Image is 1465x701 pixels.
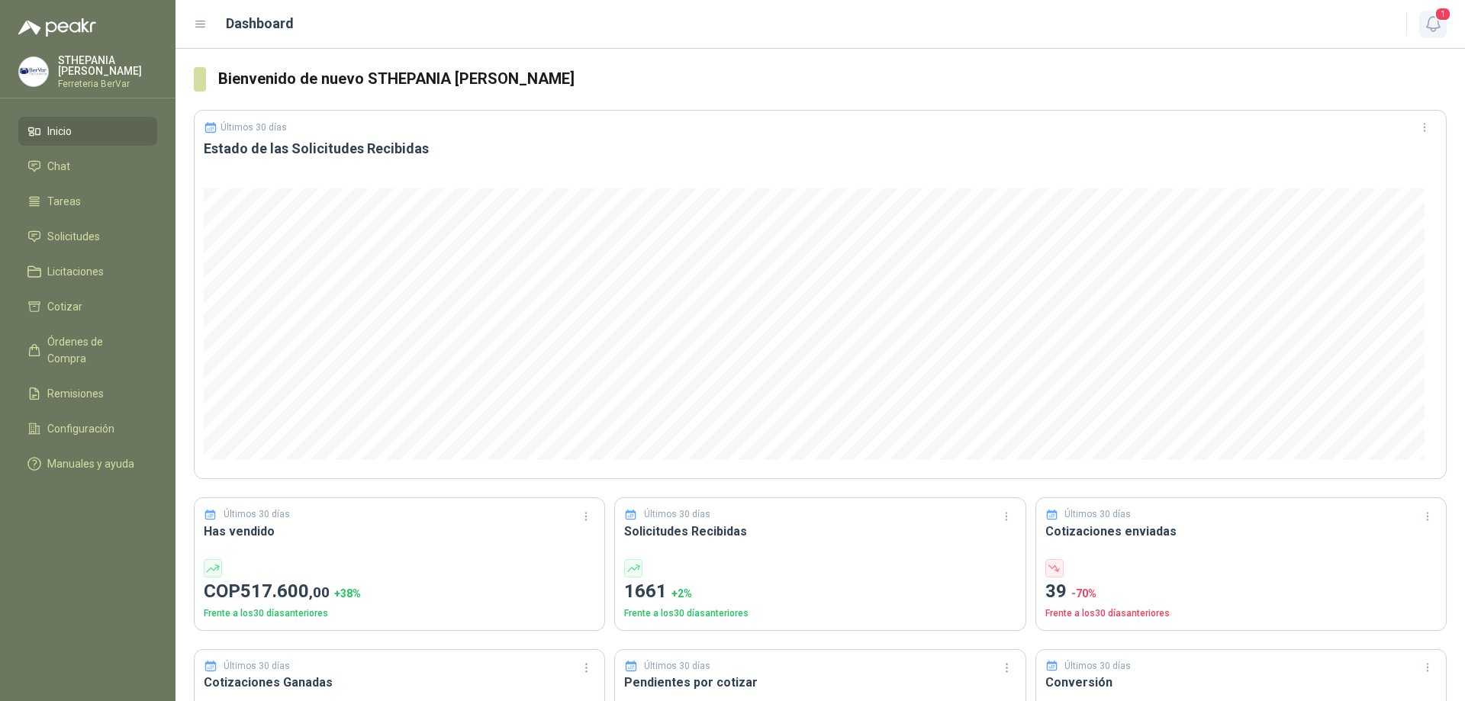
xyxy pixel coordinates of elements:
[309,584,330,601] span: ,00
[1045,577,1437,606] p: 39
[204,606,595,621] p: Frente a los 30 días anteriores
[18,152,157,181] a: Chat
[18,449,157,478] a: Manuales y ayuda
[1064,659,1131,674] p: Últimos 30 días
[47,420,114,437] span: Configuración
[671,587,692,600] span: + 2 %
[47,455,134,472] span: Manuales y ayuda
[624,522,1016,541] h3: Solicitudes Recibidas
[47,228,100,245] span: Solicitudes
[644,507,710,522] p: Últimos 30 días
[624,606,1016,621] p: Frente a los 30 días anteriores
[47,123,72,140] span: Inicio
[58,79,157,88] p: Ferreteria BerVar
[1071,587,1096,600] span: -70 %
[18,292,157,321] a: Cotizar
[19,57,48,86] img: Company Logo
[226,13,294,34] h1: Dashboard
[221,122,287,133] p: Últimos 30 días
[1045,606,1437,621] p: Frente a los 30 días anteriores
[240,580,330,602] span: 517.600
[224,659,290,674] p: Últimos 30 días
[18,222,157,251] a: Solicitudes
[1434,7,1451,21] span: 1
[204,522,595,541] h3: Has vendido
[334,587,361,600] span: + 38 %
[204,140,1437,158] h3: Estado de las Solicitudes Recibidas
[58,55,157,76] p: STHEPANIA [PERSON_NAME]
[18,414,157,443] a: Configuración
[1045,522,1437,541] h3: Cotizaciones enviadas
[624,673,1016,692] h3: Pendientes por cotizar
[47,263,104,280] span: Licitaciones
[1064,507,1131,522] p: Últimos 30 días
[1419,11,1447,38] button: 1
[204,673,595,692] h3: Cotizaciones Ganadas
[644,659,710,674] p: Últimos 30 días
[47,385,104,402] span: Remisiones
[204,577,595,606] p: COP
[224,507,290,522] p: Últimos 30 días
[18,187,157,216] a: Tareas
[1045,673,1437,692] h3: Conversión
[624,577,1016,606] p: 1661
[18,379,157,408] a: Remisiones
[47,158,70,175] span: Chat
[218,67,1447,91] h3: Bienvenido de nuevo STHEPANIA [PERSON_NAME]
[47,298,82,315] span: Cotizar
[47,193,81,210] span: Tareas
[18,18,96,37] img: Logo peakr
[47,333,143,367] span: Órdenes de Compra
[18,257,157,286] a: Licitaciones
[18,327,157,373] a: Órdenes de Compra
[18,117,157,146] a: Inicio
